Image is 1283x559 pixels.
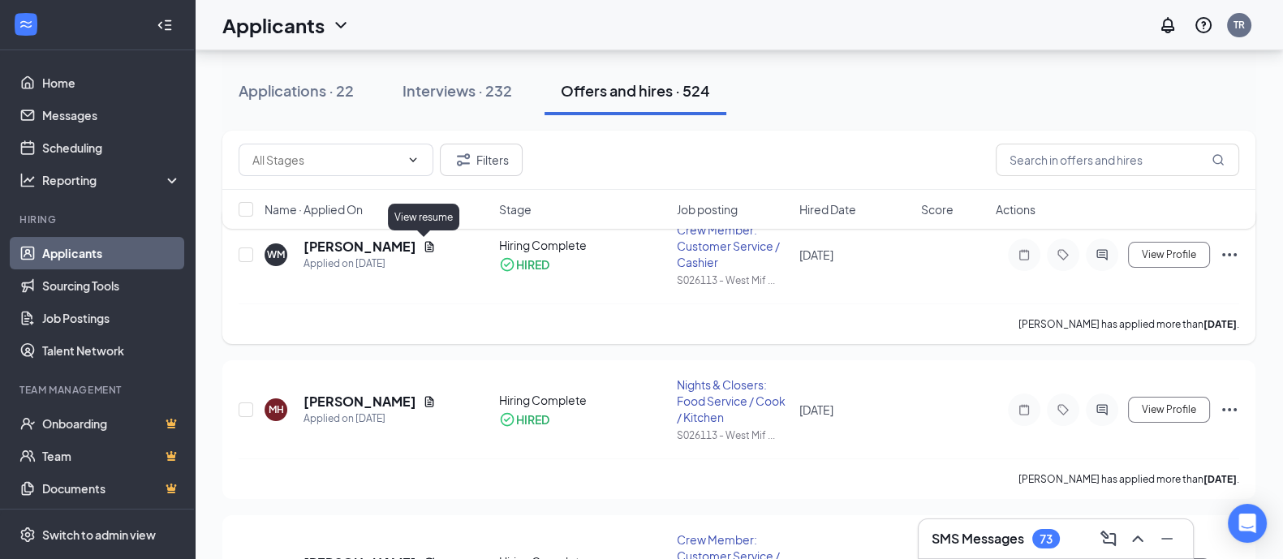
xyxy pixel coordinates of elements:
div: Open Intercom Messenger [1228,504,1267,543]
div: Team Management [19,383,178,397]
a: Messages [42,99,181,131]
div: Hiring [19,213,178,226]
svg: Minimize [1157,529,1177,548]
svg: Document [423,240,436,253]
svg: Document [423,395,436,408]
svg: Settings [19,527,36,543]
svg: Collapse [157,17,173,33]
div: View resume [388,204,459,230]
div: TR [1233,18,1245,32]
h5: [PERSON_NAME] [304,238,416,256]
svg: CheckmarkCircle [499,411,515,428]
button: ChevronUp [1125,526,1151,552]
button: Filter Filters [440,144,523,176]
span: View Profile [1142,249,1196,260]
span: [DATE] [799,247,833,262]
span: View Profile [1142,404,1196,415]
h5: [PERSON_NAME] [304,393,416,411]
svg: ActiveChat [1092,248,1112,261]
svg: Tag [1053,248,1073,261]
div: Offers and hires · 524 [561,80,710,101]
input: Search in offers and hires [996,144,1239,176]
h3: SMS Messages [932,530,1024,548]
div: HIRED [516,411,549,428]
button: View Profile [1128,397,1210,423]
svg: CheckmarkCircle [499,256,515,273]
svg: Notifications [1158,15,1178,35]
div: 73 [1040,532,1053,546]
div: Interviews · 232 [403,80,512,101]
b: [DATE] [1203,473,1237,485]
p: [PERSON_NAME] has applied more than . [1018,317,1239,331]
div: Hiring Complete [499,392,668,408]
input: All Stages [252,151,400,169]
p: [PERSON_NAME] has applied more than . [1018,472,1239,486]
svg: Ellipses [1220,245,1239,264]
span: Name · Applied On [265,201,363,217]
a: Home [42,67,181,99]
div: Reporting [42,172,182,188]
a: TeamCrown [42,440,181,472]
span: Job posting [677,201,738,217]
svg: ChevronDown [331,15,351,35]
div: HIRED [516,256,549,273]
div: MH [269,402,284,416]
a: Sourcing Tools [42,269,181,302]
a: Job Postings [42,302,181,334]
svg: ComposeMessage [1099,529,1118,548]
svg: Analysis [19,172,36,188]
a: Scheduling [42,131,181,164]
svg: QuestionInfo [1194,15,1213,35]
div: Switch to admin view [42,527,156,543]
svg: ActiveChat [1092,403,1112,416]
span: Hired Date [799,201,855,217]
svg: WorkstreamLogo [18,16,34,32]
svg: Tag [1053,403,1073,416]
a: Talent Network [42,334,181,367]
svg: Filter [454,150,473,170]
div: S026113 - West Mif ... [677,428,789,442]
svg: Note [1014,248,1034,261]
div: S026113 - West Mif ... [677,273,789,287]
a: SurveysCrown [42,505,181,537]
span: Score [921,201,954,217]
span: Stage [499,201,532,217]
button: ComposeMessage [1096,526,1122,552]
svg: Note [1014,403,1034,416]
b: [DATE] [1203,318,1237,330]
h1: Applicants [222,11,325,39]
button: View Profile [1128,242,1210,268]
svg: Ellipses [1220,400,1239,419]
div: WM [267,247,285,261]
a: Applicants [42,237,181,269]
svg: ChevronDown [407,153,420,166]
button: Minimize [1154,526,1180,552]
a: OnboardingCrown [42,407,181,440]
a: DocumentsCrown [42,472,181,505]
div: Applications · 22 [239,80,354,101]
svg: ChevronUp [1128,529,1147,548]
svg: MagnifyingGlass [1212,153,1225,166]
span: [DATE] [799,402,833,417]
div: Nights & Closers: Food Service / Cook / Kitchen [677,376,789,425]
div: Applied on [DATE] [304,256,436,272]
div: Crew Member: Customer Service / Cashier [677,221,789,270]
span: Actions [996,201,1035,217]
div: Applied on [DATE] [304,411,436,427]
